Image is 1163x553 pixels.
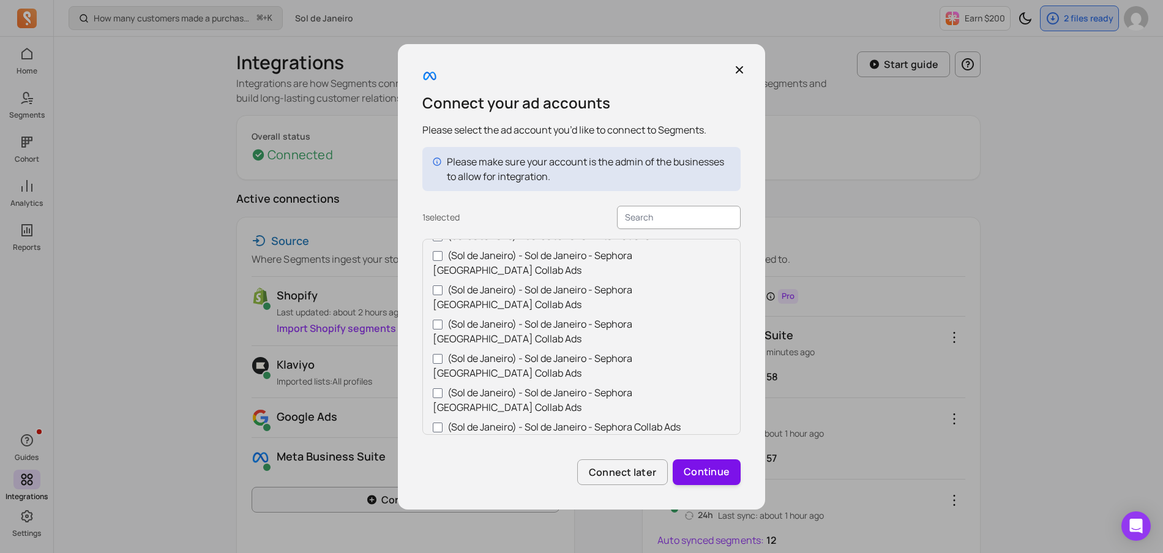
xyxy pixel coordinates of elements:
label: (Sol de Janeiro) - Sol de Janeiro - Sephora [GEOGRAPHIC_DATA] Collab Ads [433,351,730,380]
button: Connect later [577,459,668,485]
p: Please select the ad account you’d like to connect to Segments. [422,122,741,137]
label: (Sol de Janeiro) - Sol de Janeiro - Sephora [GEOGRAPHIC_DATA] Collab Ads [433,385,730,415]
label: (Sol de Janeiro) - Sol de Janeiro - Sephora [GEOGRAPHIC_DATA] Collab Ads [433,317,730,346]
div: Please make sure your account is the admin of the businesses to allow for integration. [447,154,731,184]
div: Open Intercom Messenger [1121,511,1151,541]
input: (Sol de Janeiro) - Sol de Janeiro - Sephora [GEOGRAPHIC_DATA] Collab Ads [433,285,443,295]
input: (Sol de Janeiro) - Sol de Janeiro - Sephora [GEOGRAPHIC_DATA] Collab Ads [433,388,443,398]
label: (Sol de Janeiro) - Sol de Janeiro - Sephora [GEOGRAPHIC_DATA] Collab Ads [433,282,730,312]
input: Search [617,206,741,229]
input: (Sol de Janeiro) - Sol de Janeiro - Sephora [GEOGRAPHIC_DATA] Collab Ads [433,354,443,364]
p: Connect your ad accounts [422,93,741,113]
button: Continue [673,459,741,485]
input: (Sol de Janeiro) - Sol de Janeiro - Sephora [GEOGRAPHIC_DATA] Collab Ads [433,251,443,261]
img: facebook [422,69,437,83]
label: (Sol de Janeiro) - Sol de Janeiro - Sephora [GEOGRAPHIC_DATA] Collab Ads [433,248,730,277]
p: 1 selected [422,211,460,224]
label: (Sol de Janeiro) - Sol de Janeiro - Sephora Collab Ads [433,419,730,434]
input: (Sol de Janeiro) - Sol de Janeiro - Sephora Collab Ads [433,423,443,432]
input: (Sol de Janeiro) - Sol de Janeiro - Sephora [GEOGRAPHIC_DATA] Collab Ads [433,320,443,329]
